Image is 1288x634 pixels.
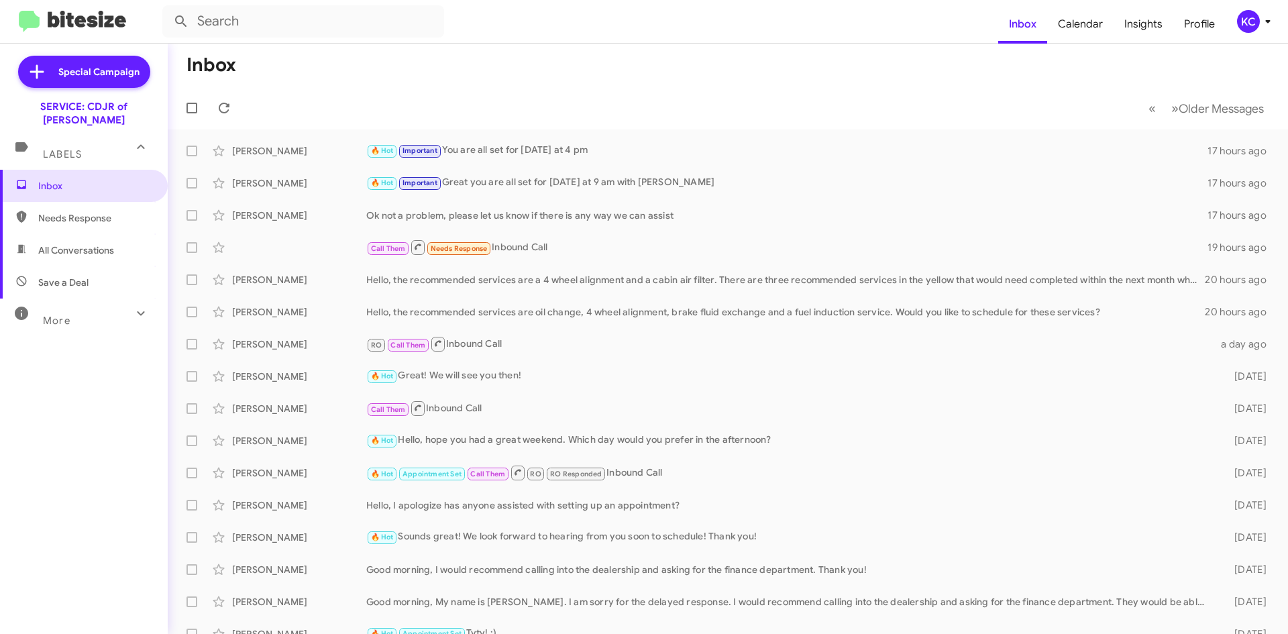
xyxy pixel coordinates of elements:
div: Good morning, I would recommend calling into the dealership and asking for the finance department... [366,563,1213,576]
div: Sounds great! We look forward to hearing from you soon to schedule! Thank you! [366,529,1213,545]
button: KC [1226,10,1273,33]
div: Great you are all set for [DATE] at 9 am with [PERSON_NAME] [366,175,1207,191]
span: Older Messages [1179,101,1264,116]
nav: Page navigation example [1141,95,1272,122]
span: Needs Response [38,211,152,225]
div: [DATE] [1213,402,1277,415]
span: 🔥 Hot [371,178,394,187]
div: [PERSON_NAME] [232,563,366,576]
div: Inbound Call [366,464,1213,481]
span: 🔥 Hot [371,436,394,445]
div: [DATE] [1213,370,1277,383]
div: [PERSON_NAME] [232,466,366,480]
span: Special Campaign [58,65,140,78]
div: [DATE] [1213,595,1277,609]
div: [PERSON_NAME] [232,498,366,512]
button: Previous [1140,95,1164,122]
div: Inbound Call [366,239,1207,256]
div: 20 hours ago [1205,273,1277,286]
div: [PERSON_NAME] [232,434,366,447]
div: Hello, I apologize has anyone assisted with setting up an appointment? [366,498,1213,512]
div: [PERSON_NAME] [232,337,366,351]
span: All Conversations [38,244,114,257]
div: Ok not a problem, please let us know if there is any way we can assist [366,209,1207,222]
div: Inbound Call [366,335,1213,352]
div: [DATE] [1213,434,1277,447]
div: [PERSON_NAME] [232,370,366,383]
input: Search [162,5,444,38]
div: Hello, hope you had a great weekend. Which day would you prefer in the afternoon? [366,433,1213,448]
span: RO Responded [550,470,602,478]
span: Inbox [38,179,152,193]
div: 17 hours ago [1207,209,1277,222]
a: Special Campaign [18,56,150,88]
span: « [1148,100,1156,117]
span: Important [402,146,437,155]
div: [PERSON_NAME] [232,305,366,319]
span: 🔥 Hot [371,533,394,541]
div: [PERSON_NAME] [232,176,366,190]
div: Inbound Call [366,400,1213,417]
div: You are all set for [DATE] at 4 pm [366,143,1207,158]
div: KC [1237,10,1260,33]
div: Hello, the recommended services are oil change, 4 wheel alignment, brake fluid exchange and a fue... [366,305,1205,319]
div: [PERSON_NAME] [232,595,366,609]
div: Good morning, My name is [PERSON_NAME]. I am sorry for the delayed response. I would recommend ca... [366,595,1213,609]
div: [DATE] [1213,531,1277,544]
span: More [43,315,70,327]
div: 19 hours ago [1207,241,1277,254]
div: [DATE] [1213,466,1277,480]
a: Insights [1114,5,1173,44]
span: Appointment Set [402,470,462,478]
span: Call Them [371,405,406,414]
div: [PERSON_NAME] [232,209,366,222]
div: [PERSON_NAME] [232,144,366,158]
div: Great! We will see you then! [366,368,1213,384]
span: Save a Deal [38,276,89,289]
div: 17 hours ago [1207,176,1277,190]
div: a day ago [1213,337,1277,351]
span: RO [530,470,541,478]
span: 🔥 Hot [371,146,394,155]
h1: Inbox [186,54,236,76]
a: Inbox [998,5,1047,44]
span: Call Them [371,244,406,253]
span: Labels [43,148,82,160]
div: 17 hours ago [1207,144,1277,158]
div: 20 hours ago [1205,305,1277,319]
div: [PERSON_NAME] [232,531,366,544]
div: [DATE] [1213,498,1277,512]
a: Calendar [1047,5,1114,44]
a: Profile [1173,5,1226,44]
div: [PERSON_NAME] [232,402,366,415]
span: Call Them [390,341,425,350]
span: Important [402,178,437,187]
span: » [1171,100,1179,117]
button: Next [1163,95,1272,122]
span: Needs Response [431,244,488,253]
span: 🔥 Hot [371,470,394,478]
span: 🔥 Hot [371,372,394,380]
div: [DATE] [1213,563,1277,576]
div: [PERSON_NAME] [232,273,366,286]
span: RO [371,341,382,350]
div: Hello, the recommended services are a 4 wheel alignment and a cabin air filter. There are three r... [366,273,1205,286]
span: Call Them [470,470,505,478]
